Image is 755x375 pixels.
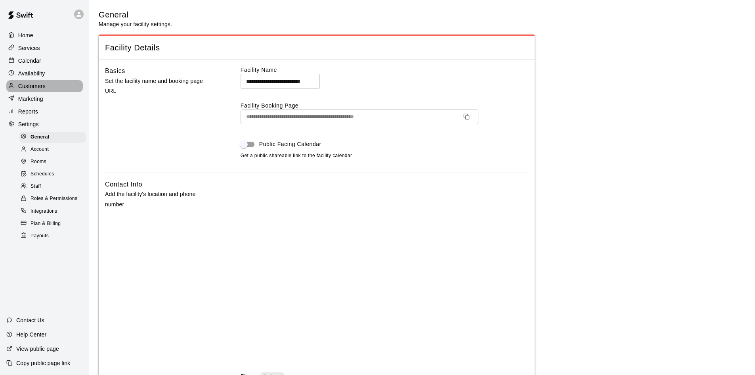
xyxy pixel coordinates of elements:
div: Schedules [19,169,86,180]
a: Reports [6,106,83,117]
a: Availability [6,67,83,79]
a: Settings [6,118,83,130]
h6: Basics [105,66,125,76]
label: Facility Name [241,66,528,74]
p: Calendar [18,57,41,65]
p: Add the facility's location and phone number [105,189,215,209]
a: Payouts [19,230,89,242]
span: Public Facing Calendar [259,140,321,148]
p: Services [18,44,40,52]
div: Plan & Billing [19,218,86,229]
span: Rooms [31,158,46,166]
span: Schedules [31,170,54,178]
a: Services [6,42,83,54]
a: Marketing [6,93,83,105]
iframe: Secure address input frame [239,178,530,361]
p: View public page [16,345,59,353]
p: Help Center [16,331,46,338]
p: Copy public page link [16,359,70,367]
span: Account [31,146,49,154]
span: Integrations [31,208,57,215]
div: Payouts [19,231,86,242]
h6: Contact Info [105,179,142,190]
a: Home [6,29,83,41]
label: Facility Booking Page [241,102,528,110]
h5: General [99,10,172,20]
a: Calendar [6,55,83,67]
a: Integrations [19,205,89,217]
div: Roles & Permissions [19,193,86,204]
a: Roles & Permissions [19,193,89,205]
a: Plan & Billing [19,217,89,230]
button: Copy URL [460,110,473,123]
a: Rooms [19,156,89,168]
p: Marketing [18,95,43,103]
span: Roles & Permissions [31,195,77,203]
div: Integrations [19,206,86,217]
div: Account [19,144,86,155]
p: Home [18,31,33,39]
span: Plan & Billing [31,220,61,228]
p: Customers [18,82,46,90]
p: Manage your facility settings. [99,20,172,28]
span: Staff [31,183,41,190]
a: Account [19,143,89,156]
a: Schedules [19,168,89,181]
a: Customers [6,80,83,92]
div: Rooms [19,156,86,167]
span: Facility Details [105,42,528,53]
p: Settings [18,120,39,128]
p: Availability [18,69,45,77]
span: Payouts [31,232,49,240]
p: Set the facility name and booking page URL [105,76,215,96]
a: General [19,131,89,143]
p: Contact Us [16,316,44,324]
p: Reports [18,108,38,115]
div: General [19,132,86,143]
div: Staff [19,181,86,192]
span: Get a public shareable link to the facility calendar [241,152,352,160]
span: General [31,133,50,141]
a: Staff [19,181,89,193]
